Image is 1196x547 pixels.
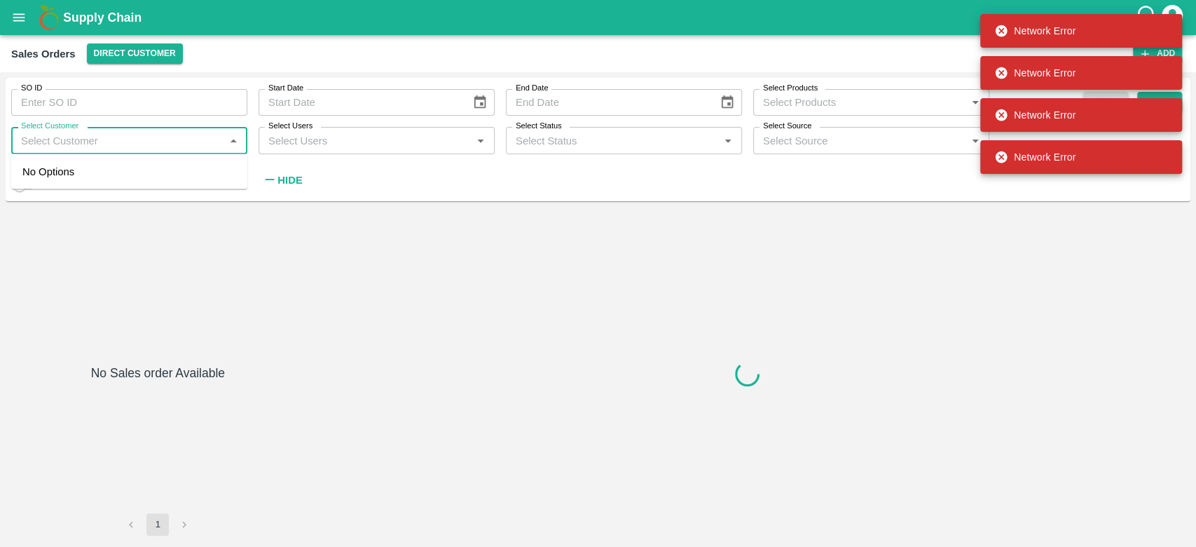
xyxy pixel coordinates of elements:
[994,60,1075,86] div: Network Error
[277,175,302,186] strong: Hide
[263,131,467,149] input: Select Users
[1135,5,1160,30] div: customer-support
[757,93,962,112] input: Select Products
[21,83,42,94] label: SO ID
[1160,3,1185,32] div: account of current user
[757,131,962,149] input: Select Source
[467,89,493,116] button: Choose date
[87,43,183,64] button: Select DC
[516,83,548,94] label: End Date
[91,363,225,513] h6: No Sales order Available
[22,166,74,177] span: No Options
[994,18,1075,43] div: Network Error
[719,132,737,150] button: Open
[268,83,303,94] label: Start Date
[3,1,35,34] button: open drawer
[966,93,984,112] button: Open
[259,89,461,116] input: Start Date
[11,89,247,116] input: Enter SO ID
[35,4,63,32] img: logo
[21,121,78,132] label: Select Customer
[763,121,811,132] label: Select Source
[63,8,1135,27] a: Supply Chain
[472,132,490,150] button: Open
[966,132,984,150] button: Open
[268,121,312,132] label: Select Users
[63,11,142,25] b: Supply Chain
[994,144,1075,170] div: Network Error
[15,131,220,149] input: Select Customer
[994,102,1075,128] div: Network Error
[763,83,818,94] label: Select Products
[714,89,741,116] button: Choose date
[146,513,169,536] button: page 1
[516,121,562,132] label: Select Status
[506,89,708,116] input: End Date
[510,131,715,149] input: Select Status
[118,513,198,536] nav: pagination navigation
[11,45,76,63] div: Sales Orders
[224,132,242,150] button: Close
[259,168,306,192] button: Hide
